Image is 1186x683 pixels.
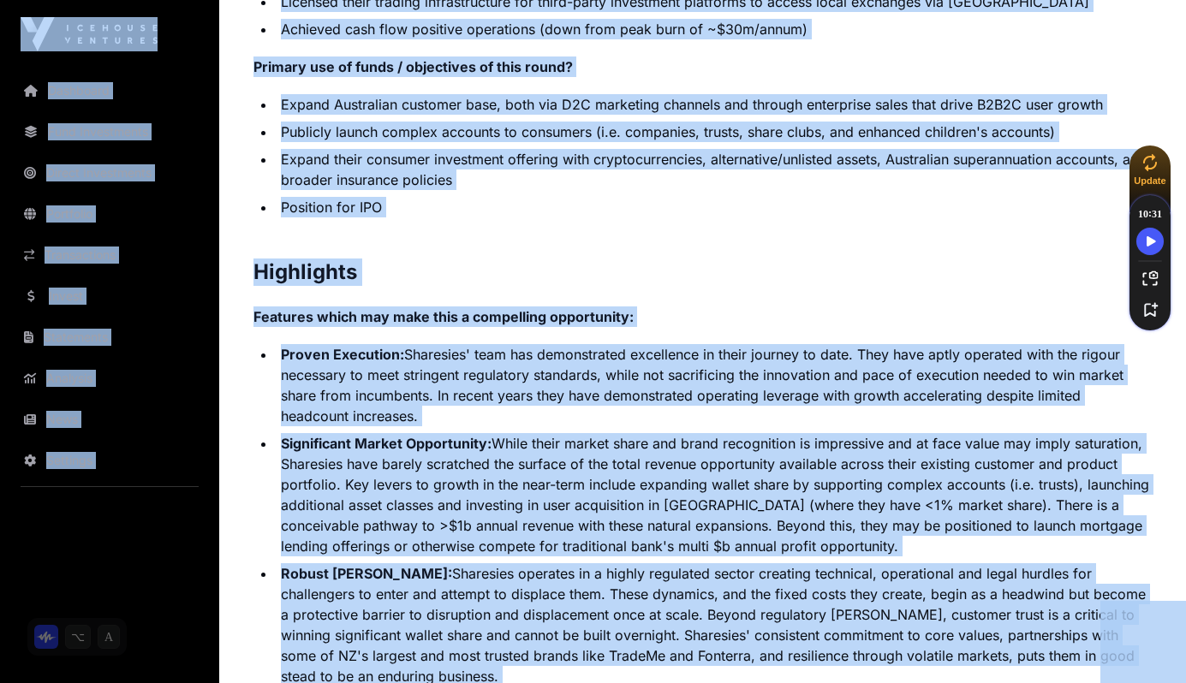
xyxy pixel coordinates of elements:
[14,277,206,315] a: Invest
[253,58,573,75] strong: Primary use of funds / objectives of this round?
[14,195,206,233] a: Portfolio
[276,149,1152,190] li: Expand their consumer investment offering with cryptocurrencies, alternative/unlisted assets, Aus...
[14,113,206,151] a: Fund Investments
[276,197,1152,217] li: Position for IPO
[14,401,206,438] a: News
[14,318,206,356] a: Statements
[14,236,206,274] a: Transactions
[276,344,1152,426] li: Sharesies' team has demonstrated excellence in their journey to date. They have aptly operated wi...
[14,72,206,110] a: Dashboard
[276,19,1152,39] li: Achieved cash flow positive operations (down from peak burn of ~$30m/annum)
[253,308,634,325] strong: Features which may make this a compelling opportunity:
[281,435,492,452] strong: Significant Market Opportunity:
[21,17,158,51] img: Icehouse Ventures Logo
[14,359,206,397] a: Analysis
[276,433,1152,556] li: While their market share and brand recognition is impressive and at face value may imply saturati...
[1100,601,1186,683] iframe: Chat Widget
[281,565,452,582] strong: Robust [PERSON_NAME]:
[14,442,206,479] a: Settings
[14,154,206,192] a: Direct Investments
[276,94,1152,115] li: Expand Australian customer base, both via D2C marketing channels and through enterprise sales tha...
[253,258,1152,286] h2: Highlights
[281,346,404,363] strong: Proven Execution:
[276,122,1152,142] li: Publicly launch complex accounts to consumers (i.e. companies, trusts, share clubs, and enhanced ...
